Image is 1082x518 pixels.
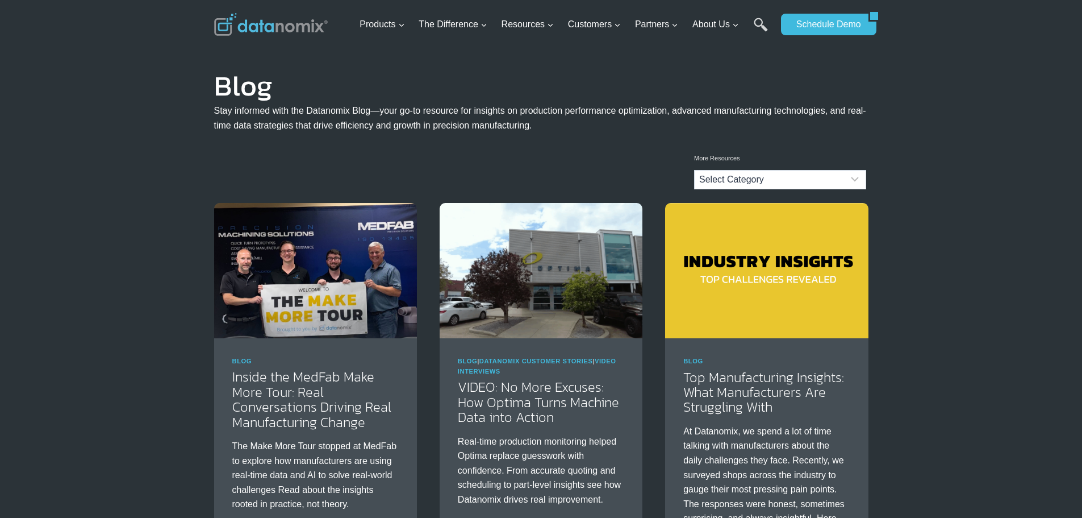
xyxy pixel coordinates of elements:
[692,17,739,32] span: About Us
[635,17,678,32] span: Partners
[665,203,868,338] img: Datanomix Industry Insights. Top Challenges Revealed.
[683,358,703,364] a: Blog
[214,203,417,338] img: Make More Tour at Medfab - See how AI in Manufacturing is taking the spotlight
[479,358,593,364] a: Datanomix Customer Stories
[458,434,624,507] p: Real-time production monitoring helped Optima replace guesswork with confidence. From accurate qu...
[683,367,844,417] a: Top Manufacturing Insights: What Manufacturers Are Struggling With
[502,17,554,32] span: Resources
[232,367,391,432] a: Inside the MedFab Make More Tour: Real Conversations Driving Real Manufacturing Change
[458,358,616,375] a: Video Interviews
[419,17,487,32] span: The Difference
[458,377,619,427] a: VIDEO: No More Excuses: How Optima Turns Machine Data into Action
[355,6,775,43] nav: Primary Navigation
[360,17,404,32] span: Products
[458,358,616,375] span: | |
[214,77,868,94] h1: Blog
[568,17,621,32] span: Customers
[458,358,478,364] a: Blog
[754,18,768,43] a: Search
[440,203,642,338] img: Discover how Optima Manufacturing uses Datanomix to turn raw machine data into real-time insights...
[781,14,868,35] a: Schedule Demo
[694,154,866,164] p: More Resources
[214,103,868,132] p: Stay informed with the Datanomix Blog—your go-to resource for insights on production performance ...
[232,439,399,512] p: The Make More Tour stopped at MedFab to explore how manufacturers are using real-time data and AI...
[232,358,252,364] a: Blog
[214,13,328,36] img: Datanomix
